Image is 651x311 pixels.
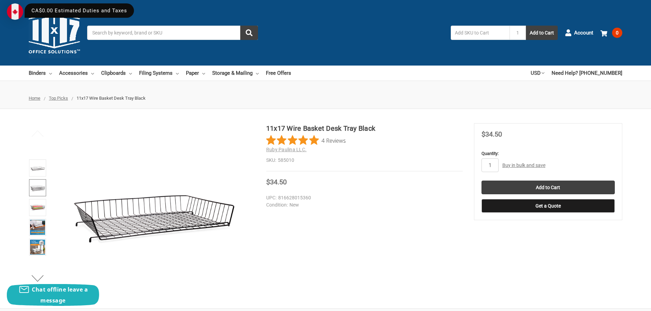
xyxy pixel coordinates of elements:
div: CA$0.00 Estimated Duties and Taxes [25,3,134,18]
img: 11x17 Wire Basket Desk Tray Black [30,160,45,175]
dt: UPC: [266,194,276,201]
a: Buy in bulk and save [502,162,545,168]
span: Chat offline leave a message [32,286,88,304]
button: Get a Quote [482,199,615,213]
span: $34.50 [482,130,502,138]
a: 0 [600,24,622,42]
a: Ruby Paulina LLC. [266,147,307,152]
a: Top Picks [49,96,68,101]
img: 11x17 Wire Basket Desk Tray Black [68,123,239,294]
button: Rated 5 out of 5 stars from 4 reviews. Jump to reviews. [266,135,346,145]
a: Filing Systems [139,66,179,81]
a: Free Offers [266,66,291,81]
dt: Condition: [266,201,288,209]
span: $34.50 [266,178,287,186]
h1: 11x17 Wire Basket Desk Tray Black [266,123,463,133]
span: 0 [612,28,622,38]
dd: 816628015360 [266,194,460,201]
a: Storage & Mailing [212,66,259,81]
input: Add to Cart [482,181,615,194]
span: 4 Reviews [322,135,346,145]
button: Chat offline leave a message [7,284,99,306]
img: 11”x17” Wire Baskets (585010) Black Coated [30,200,45,215]
button: Previous [27,127,48,140]
img: 11x17 Wire Basket Desk Tray Black [30,240,45,255]
a: Clipboards [101,66,132,81]
img: duty and tax information for Canada [7,3,23,20]
a: Binders [29,66,52,81]
a: Need Help? [PHONE_NUMBER] [552,66,622,81]
dd: New [266,201,460,209]
img: 11x17.com [29,7,80,58]
span: 11x17 Wire Basket Desk Tray Black [77,96,146,101]
a: Account [565,24,593,42]
dt: SKU: [266,157,276,164]
span: Account [574,29,593,37]
button: Next [27,271,48,285]
a: Paper [186,66,205,81]
dd: 585010 [266,157,463,164]
input: Add SKU to Cart [451,26,510,40]
label: Quantity: [482,150,615,157]
a: Accessories [59,66,94,81]
img: 11x17 Wire Basket Desk Tray Black [30,180,45,195]
input: Search by keyword, brand or SKU [87,26,258,40]
img: 11x17 Wire Basket Desk Tray Black [30,220,45,235]
button: Add to Cart [526,26,558,40]
a: USD [531,66,544,81]
a: Home [29,96,40,101]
